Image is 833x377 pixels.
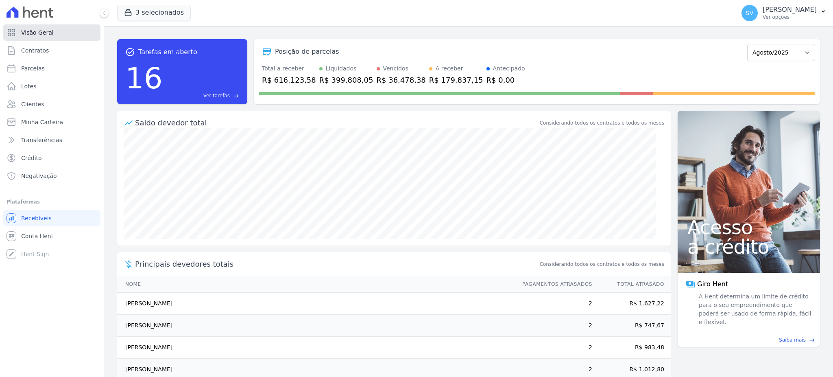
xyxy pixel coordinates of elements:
[763,14,817,20] p: Ver opções
[540,119,664,127] div: Considerando todos os contratos e todos os meses
[809,337,815,343] span: east
[3,210,100,226] a: Recebíveis
[117,293,515,315] td: [PERSON_NAME]
[21,154,42,162] span: Crédito
[117,276,515,293] th: Nome
[166,92,239,99] a: Ver tarefas east
[515,337,593,359] td: 2
[21,100,44,108] span: Clientes
[593,315,671,337] td: R$ 747,67
[135,117,538,128] div: Saldo devedor total
[117,337,515,359] td: [PERSON_NAME]
[593,293,671,315] td: R$ 1.627,22
[21,46,49,55] span: Contratos
[3,60,100,77] a: Parcelas
[3,132,100,148] a: Transferências
[326,64,357,73] div: Liquidados
[3,114,100,130] a: Minha Carteira
[377,75,426,85] div: R$ 36.478,38
[275,47,339,57] div: Posição de parcelas
[233,93,239,99] span: east
[117,5,191,20] button: 3 selecionados
[746,10,753,16] span: SV
[21,172,57,180] span: Negativação
[515,315,593,337] td: 2
[383,64,408,73] div: Vencidos
[262,75,316,85] div: R$ 616.123,58
[3,96,100,112] a: Clientes
[429,75,483,85] div: R$ 179.837,15
[683,336,815,344] a: Saiba mais east
[21,28,54,37] span: Visão Geral
[125,57,163,99] div: 16
[21,64,45,72] span: Parcelas
[21,118,63,126] span: Minha Carteira
[3,168,100,184] a: Negativação
[593,276,671,293] th: Total Atrasado
[21,232,53,240] span: Conta Hent
[687,217,810,237] span: Acesso
[21,136,62,144] span: Transferências
[135,259,538,270] span: Principais devedores totais
[779,336,806,344] span: Saiba mais
[3,24,100,41] a: Visão Geral
[3,150,100,166] a: Crédito
[697,279,728,289] span: Giro Hent
[21,214,52,222] span: Recebíveis
[117,315,515,337] td: [PERSON_NAME]
[493,64,525,73] div: Antecipado
[515,276,593,293] th: Pagamentos Atrasados
[687,237,810,256] span: a crédito
[593,337,671,359] td: R$ 983,48
[515,293,593,315] td: 2
[3,228,100,244] a: Conta Hent
[697,292,812,327] span: A Hent determina um limite de crédito para o seu empreendimento que poderá ser usado de forma ráp...
[7,197,97,207] div: Plataformas
[203,92,230,99] span: Ver tarefas
[3,78,100,94] a: Lotes
[735,2,833,24] button: SV [PERSON_NAME] Ver opções
[319,75,373,85] div: R$ 399.808,05
[436,64,463,73] div: A receber
[125,47,135,57] span: task_alt
[540,261,664,268] span: Considerando todos os contratos e todos os meses
[763,6,817,14] p: [PERSON_NAME]
[138,47,197,57] span: Tarefas em aberto
[262,64,316,73] div: Total a receber
[3,42,100,59] a: Contratos
[486,75,525,85] div: R$ 0,00
[21,82,37,90] span: Lotes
